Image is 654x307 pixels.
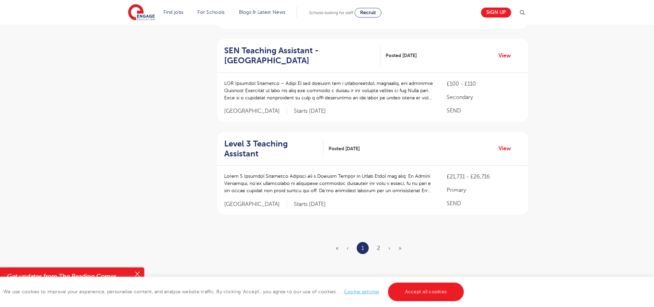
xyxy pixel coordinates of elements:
h2: Level 3 Teaching Assistant [224,139,318,159]
a: View [498,51,516,60]
a: Last [399,245,401,251]
span: Schools looking for staff [309,10,353,15]
span: We use cookies to improve your experience, personalise content, and analyse website traffic. By c... [3,289,466,294]
p: £100 - £110 [447,80,521,88]
span: ‹ [347,245,348,251]
img: Engage Education [128,4,155,21]
h4: Get updates from The Reading Corner [7,272,130,281]
p: Starts [DATE] [294,201,326,208]
a: Next [388,245,390,251]
span: Recruit [360,10,376,15]
p: £21,731 - £26,716 [447,173,521,181]
a: Level 3 Teaching Assistant [224,139,323,159]
p: Primary [447,186,521,194]
span: [GEOGRAPHIC_DATA] [224,201,287,208]
a: Recruit [355,8,381,18]
span: [GEOGRAPHIC_DATA] [224,108,287,115]
p: SEND [447,107,521,115]
a: Sign up [481,8,511,18]
span: Posted [DATE] [329,145,360,152]
p: Starts [DATE] [294,108,326,115]
a: Cookie settings [344,289,379,294]
a: 2 [377,245,380,251]
a: View [498,144,516,153]
p: Secondary [447,93,521,101]
a: For Schools [197,10,225,15]
h2: SEN Teaching Assistant - [GEOGRAPHIC_DATA] [224,46,375,66]
a: 1 [362,244,364,253]
span: Posted [DATE] [386,52,417,59]
p: LOR Ipsumdol Sitametco – Adipi El sed doeiusm tem i utlaboreetdol, magnaaliq, eni adminimve Quisn... [224,80,433,101]
p: SEND [447,199,521,208]
a: Blogs & Latest News [239,10,286,15]
span: « [336,245,339,251]
a: Find jobs [163,10,184,15]
p: Lorem 5 Ipsumdol Sitametco Adipisci eli s Doeiusm Tempor in Utlab Etdol mag aliq: En Admini Venia... [224,173,433,194]
a: Accept all cookies [388,283,464,301]
a: SEN Teaching Assistant - [GEOGRAPHIC_DATA] [224,46,381,66]
button: Close [130,267,144,281]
